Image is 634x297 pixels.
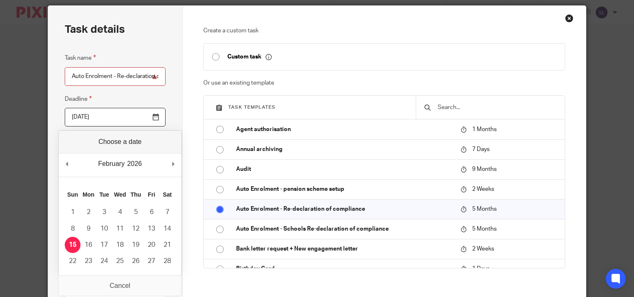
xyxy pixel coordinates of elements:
[65,22,125,37] h2: Task details
[65,108,166,127] input: Use the arrow keys to pick a date
[96,237,112,253] button: 17
[96,253,112,269] button: 24
[472,226,497,232] span: 5 Months
[96,204,112,220] button: 3
[472,146,490,152] span: 7 Days
[128,204,144,220] button: 5
[65,237,80,253] button: 15
[472,246,494,252] span: 2 Weeks
[236,265,452,273] p: Birthday Card
[236,165,452,173] p: Audit
[80,221,96,237] button: 9
[236,185,452,193] p: Auto Enrolment - pension scheme setup
[114,191,126,198] abbr: Wednesday
[236,205,452,213] p: Auto Enrolment - Re-declaration of compliance
[159,221,175,237] button: 14
[99,191,109,198] abbr: Tuesday
[227,53,272,61] p: Custom task
[128,221,144,237] button: 12
[472,186,494,192] span: 2 Weeks
[96,221,112,237] button: 10
[71,280,159,286] p: Task template
[112,237,128,253] button: 18
[169,158,177,170] button: Next Month
[159,237,175,253] button: 21
[80,253,96,269] button: 23
[148,191,155,198] abbr: Friday
[65,204,80,220] button: 1
[159,253,175,269] button: 28
[65,53,96,63] label: Task name
[565,14,573,22] div: Close this dialog window
[126,158,143,170] div: 2026
[203,79,566,87] p: Or use an existing template
[437,103,556,112] input: Search...
[144,204,159,220] button: 6
[63,158,71,170] button: Previous Month
[97,158,126,170] div: February
[159,204,175,220] button: 7
[80,237,96,253] button: 16
[236,225,452,233] p: Auto Enrolment - Schools Re-declaration of compliance
[65,253,80,269] button: 22
[163,191,172,198] abbr: Saturday
[203,27,566,35] p: Create a custom task
[144,221,159,237] button: 13
[65,94,92,104] label: Deadline
[112,204,128,220] button: 4
[128,253,144,269] button: 26
[80,204,96,220] button: 2
[83,191,94,198] abbr: Monday
[112,221,128,237] button: 11
[65,67,166,86] input: Task name
[228,105,276,110] span: Task templates
[472,166,497,172] span: 9 Months
[144,237,159,253] button: 20
[236,125,452,134] p: Agent authorisation
[472,266,490,272] span: 1 Days
[65,221,80,237] button: 8
[236,245,452,253] p: Bank letter request + New engagement letter
[112,253,128,269] button: 25
[67,191,78,198] abbr: Sunday
[128,237,144,253] button: 19
[236,145,452,153] p: Annual archiving
[130,191,141,198] abbr: Thursday
[472,206,497,212] span: 5 Months
[144,253,159,269] button: 27
[472,127,497,132] span: 1 Months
